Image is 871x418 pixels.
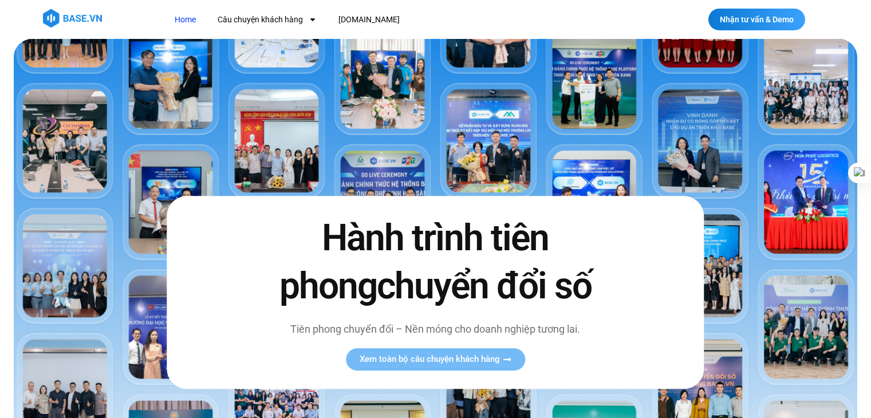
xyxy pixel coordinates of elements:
[330,9,408,30] a: [DOMAIN_NAME]
[720,15,794,23] span: Nhận tư vấn & Demo
[708,9,805,30] a: Nhận tư vấn & Demo
[377,265,592,307] span: chuyển đổi số
[346,348,525,370] a: Xem toàn bộ câu chuyện khách hàng
[255,215,616,310] h2: Hành trình tiên phong
[255,321,616,337] p: Tiên phong chuyển đổi – Nền móng cho doanh nghiệp tương lai.
[360,355,500,364] span: Xem toàn bộ câu chuyện khách hàng
[209,9,325,30] a: Câu chuyện khách hàng
[166,9,204,30] a: Home
[166,9,610,30] nav: Menu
